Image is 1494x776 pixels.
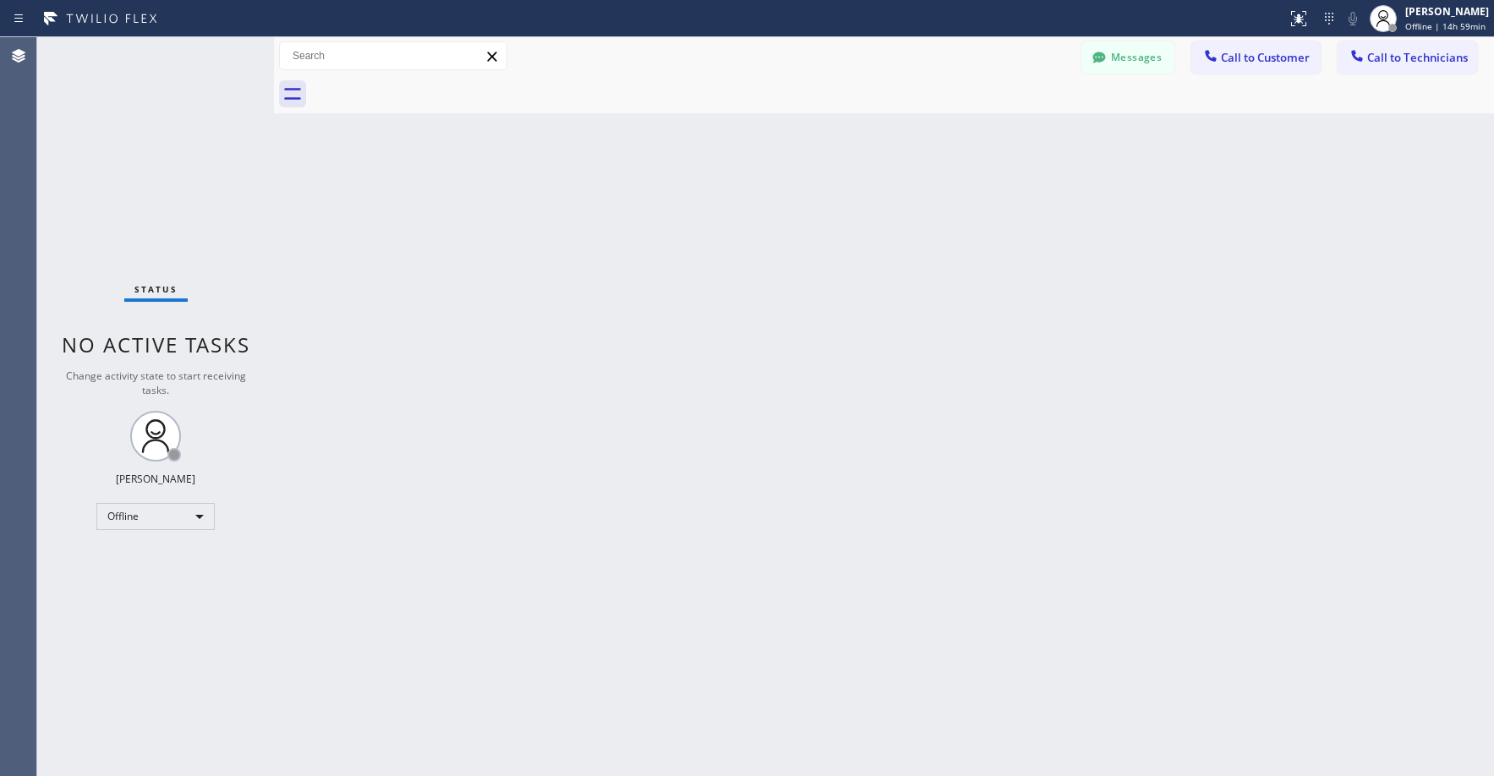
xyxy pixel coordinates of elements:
[66,369,246,397] span: Change activity state to start receiving tasks.
[1081,41,1174,74] button: Messages
[1367,50,1468,65] span: Call to Technicians
[62,331,250,358] span: No active tasks
[1341,7,1365,30] button: Mute
[116,472,195,486] div: [PERSON_NAME]
[1338,41,1477,74] button: Call to Technicians
[1221,50,1310,65] span: Call to Customer
[1405,20,1486,32] span: Offline | 14h 59min
[1191,41,1321,74] button: Call to Customer
[1405,4,1489,19] div: [PERSON_NAME]
[134,283,178,295] span: Status
[280,42,506,69] input: Search
[96,503,215,530] div: Offline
